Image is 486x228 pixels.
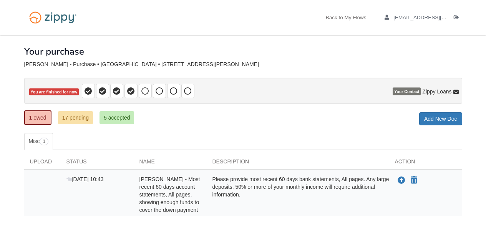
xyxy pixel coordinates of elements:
span: aaboley88@icloud.com [393,15,481,20]
span: Your Contact [393,88,421,95]
span: You are finished for now [29,88,79,96]
span: Zippy Loans [422,88,451,95]
a: 5 accepted [100,111,134,124]
a: 1 owed [24,110,51,125]
a: edit profile [385,15,482,22]
div: Action [389,158,462,169]
button: Upload Ashley Boley - Most recent 60 days account statements, All pages, showing enough funds to ... [397,175,406,185]
div: Name [134,158,207,169]
a: Back to My Flows [326,15,367,22]
span: [DATE] 10:43 [66,176,104,182]
div: Upload [24,158,61,169]
div: Description [207,158,389,169]
div: Status [61,158,134,169]
a: Log out [454,15,462,22]
div: [PERSON_NAME] - Purchase • [GEOGRAPHIC_DATA] • [STREET_ADDRESS][PERSON_NAME] [24,61,462,68]
div: Please provide most recent 60 days bank statements, All pages. Any large deposits, 50% or more of... [207,175,389,214]
img: Logo [24,8,81,27]
a: 17 pending [58,111,93,124]
h1: Your purchase [24,47,84,57]
a: Misc [24,133,53,150]
span: 1 [40,138,48,145]
span: [PERSON_NAME] - Most recent 60 days account statements, All pages, showing enough funds to cover ... [139,176,200,213]
button: Declare Ashley Boley - Most recent 60 days account statements, All pages, showing enough funds to... [410,176,418,185]
a: Add New Doc [419,112,462,125]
